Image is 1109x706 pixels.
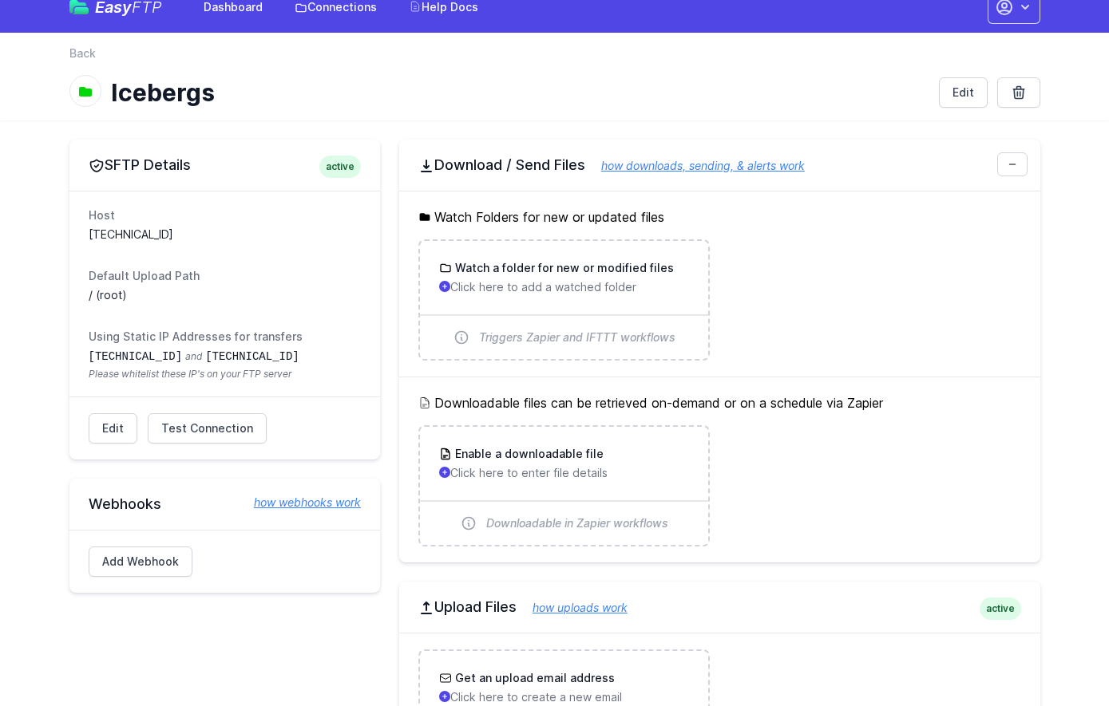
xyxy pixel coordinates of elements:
[185,350,202,362] span: and
[69,45,1040,71] nav: Breadcrumb
[418,156,1021,175] h2: Download / Send Files
[420,427,708,545] a: Enable a downloadable file Click here to enter file details Downloadable in Zapier workflows
[89,495,361,514] h2: Webhooks
[452,446,604,462] h3: Enable a downloadable file
[418,207,1021,227] h5: Watch Folders for new or updated files
[89,287,361,303] dd: / (root)
[238,495,361,511] a: how webhooks work
[89,207,361,223] dt: Host
[148,413,267,444] a: Test Connection
[939,77,988,108] a: Edit
[980,598,1021,620] span: active
[89,368,361,381] span: Please whitelist these IP's on your FTP server
[89,227,361,243] dd: [TECHNICAL_ID]
[486,515,668,531] span: Downloadable in Zapier workflows
[161,420,253,436] span: Test Connection
[89,156,361,175] h2: SFTP Details
[89,329,361,345] dt: Using Static IP Addresses for transfers
[420,241,708,359] a: Watch a folder for new or modified files Click here to add a watched folder Triggers Zapier and I...
[89,546,192,577] a: Add Webhook
[452,670,615,686] h3: Get an upload email address
[89,268,361,284] dt: Default Upload Path
[69,45,96,61] a: Back
[418,598,1021,617] h2: Upload Files
[439,465,689,481] p: Click here to enter file details
[205,350,299,363] code: [TECHNICAL_ID]
[439,279,689,295] p: Click here to add a watched folder
[585,159,805,172] a: how downloads, sending, & alerts work
[418,393,1021,412] h5: Downloadable files can be retrieved on-demand or on a schedule via Zapier
[89,350,183,363] code: [TECHNICAL_ID]
[517,601,628,614] a: how uploads work
[89,413,137,444] a: Edit
[111,78,926,107] h1: Icebergs
[479,329,675,345] span: Triggers Zapier and IFTTT workflows
[1029,626,1090,687] iframe: Drift Widget Chat Controller
[439,689,689,705] p: Click here to create a new email
[452,260,674,276] h3: Watch a folder for new or modified files
[319,156,361,178] span: active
